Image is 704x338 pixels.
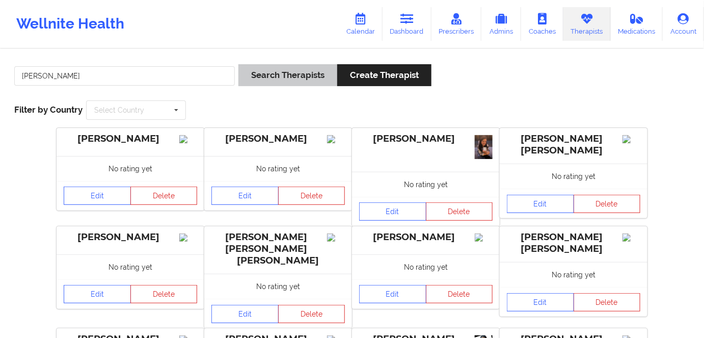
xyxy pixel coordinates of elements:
a: Edit [211,305,279,323]
button: Delete [278,187,345,205]
img: Image%2Fplaceholer-image.png [327,233,345,242]
input: Search Keywords [14,66,235,86]
a: Edit [64,187,131,205]
img: Image%2Fplaceholer-image.png [179,233,197,242]
a: Therapists [563,7,611,41]
a: Edit [507,293,574,311]
div: No rating yet [57,254,204,279]
button: Delete [278,305,345,323]
button: Delete [426,285,493,303]
a: Edit [64,285,131,303]
img: Image%2Fplaceholer-image.png [622,135,640,143]
img: Image%2Fplaceholer-image.png [327,135,345,143]
div: [PERSON_NAME] [359,231,493,243]
button: Delete [130,187,198,205]
a: Account [663,7,704,41]
a: Coaches [521,7,563,41]
div: [PERSON_NAME] [PERSON_NAME] [PERSON_NAME] [211,231,345,267]
button: Delete [574,293,641,311]
div: Select Country [94,107,144,114]
div: No rating yet [500,262,647,287]
div: [PERSON_NAME] [359,133,493,145]
img: c738a07d-a7ca-449c-8f09-4110291a4703_IMG_5428.jpeg [475,135,493,159]
button: Delete [574,195,641,213]
button: Search Therapists [238,64,337,86]
div: [PERSON_NAME] [PERSON_NAME] [507,231,640,255]
button: Delete [130,285,198,303]
a: Admins [481,7,521,41]
div: [PERSON_NAME] [211,133,345,145]
a: Edit [359,285,426,303]
a: Medications [611,7,663,41]
button: Create Therapist [337,64,431,86]
div: No rating yet [204,156,352,181]
a: Edit [359,202,426,221]
a: Prescribers [431,7,482,41]
a: Edit [507,195,574,213]
div: No rating yet [204,274,352,299]
div: [PERSON_NAME] [64,133,197,145]
div: [PERSON_NAME] [PERSON_NAME] [507,133,640,157]
div: No rating yet [352,172,500,197]
img: Image%2Fplaceholer-image.png [622,233,640,242]
a: Calendar [339,7,383,41]
a: Edit [211,187,279,205]
div: [PERSON_NAME] [64,231,197,243]
a: Dashboard [383,7,431,41]
div: No rating yet [352,254,500,279]
span: Filter by Country [14,105,83,115]
div: No rating yet [57,156,204,181]
div: No rating yet [500,164,647,189]
img: Image%2Fplaceholer-image.png [179,135,197,143]
img: Image%2Fplaceholer-image.png [475,233,493,242]
button: Delete [426,202,493,221]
